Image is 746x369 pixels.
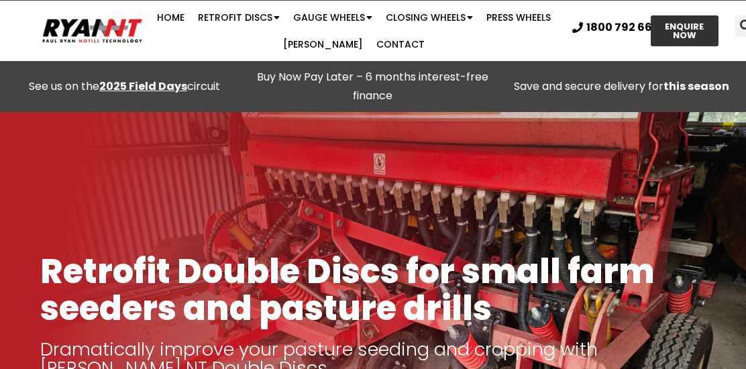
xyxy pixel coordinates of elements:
[40,15,145,47] img: Ryan NT logo
[40,253,706,327] h1: Retrofit Double Discs for small farm seeders and pasture drills
[663,22,706,40] span: ENQUIRE NOW
[276,31,370,58] a: [PERSON_NAME]
[150,4,191,31] a: Home
[145,4,563,58] nav: Menu
[504,77,739,96] p: Save and secure delivery for
[99,78,187,94] a: 2025 Field Days
[651,15,718,46] a: ENQUIRE NOW
[7,77,242,96] div: See us on the circuit
[286,4,379,31] a: Gauge Wheels
[480,4,557,31] a: Press Wheels
[256,68,491,105] p: Buy Now Pay Later – 6 months interest-free finance
[663,78,729,94] strong: this season
[379,4,480,31] a: Closing Wheels
[370,31,431,58] a: Contact
[586,22,659,33] span: 1800 792 668
[191,4,286,31] a: Retrofit Discs
[572,22,659,33] a: 1800 792 668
